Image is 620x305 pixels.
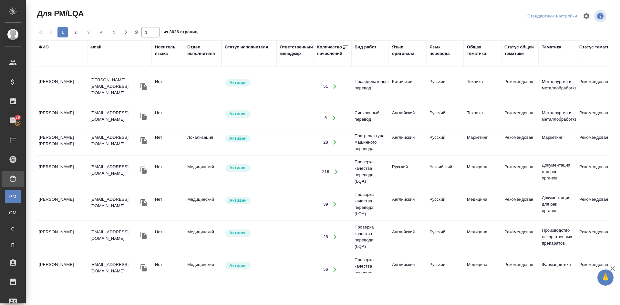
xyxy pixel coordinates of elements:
[539,224,576,250] td: Производство лекарственных препаратов
[90,229,139,242] p: [EMAIL_ADDRESS][DOMAIN_NAME]
[501,107,539,129] td: Рекомендован
[464,193,501,216] td: Медицина
[229,111,247,117] p: Активен
[464,131,501,154] td: Маркетинг
[351,156,389,188] td: Проверка качества перевода (LQA)
[392,44,423,57] div: Язык оригинала
[389,160,426,183] td: Русский
[36,131,87,154] td: [PERSON_NAME] [PERSON_NAME]
[225,261,273,270] div: Рядовой исполнитель: назначай с учетом рейтинга
[36,160,87,183] td: [PERSON_NAME]
[323,266,328,273] div: 56
[389,193,426,216] td: Английский
[389,131,426,154] td: Английский
[152,193,184,216] td: Нет
[225,229,273,238] div: Рядовой исполнитель: назначай с учетом рейтинга
[323,201,328,208] div: 39
[152,160,184,183] td: Нет
[184,193,222,216] td: Медицинский
[464,107,501,129] td: Техника
[501,258,539,281] td: Рекомендован
[90,77,139,96] p: [PERSON_NAME][EMAIL_ADDRESS][DOMAIN_NAME]
[36,75,87,98] td: [PERSON_NAME]
[152,226,184,248] td: Нет
[597,269,614,286] button: 🙏
[355,44,377,50] div: Вид работ
[351,188,389,220] td: Проверка качества перевода (LQA)
[8,226,18,232] span: С
[426,258,464,281] td: Русский
[389,258,426,281] td: Английский
[429,44,460,57] div: Язык перевода
[152,75,184,98] td: Нет
[539,258,576,281] td: Фармацевтика
[501,160,539,183] td: Рекомендован
[39,44,49,50] div: ФИО
[325,115,327,121] div: 6
[90,44,101,50] div: email
[426,131,464,154] td: Русский
[5,190,21,203] a: PM
[90,164,139,177] p: [EMAIL_ADDRESS][DOMAIN_NAME]
[8,242,18,248] span: П
[330,165,343,178] button: Открыть работы
[426,107,464,129] td: Русский
[139,263,149,273] button: Скопировать
[96,29,107,36] span: 4
[539,191,576,217] td: Документация для рег. органов
[83,27,94,37] button: 3
[501,75,539,98] td: Рекомендован
[539,75,576,98] td: Металлургия и металлобработка
[225,78,273,87] div: Рядовой исполнитель: назначай с учетом рейтинга
[184,226,222,248] td: Медицинский
[5,206,21,219] a: CM
[225,196,273,205] div: Рядовой исполнитель: назначай с учетом рейтинга
[426,75,464,98] td: Русский
[5,222,21,235] a: С
[323,234,328,240] div: 28
[229,197,247,204] p: Активен
[229,230,247,236] p: Активен
[139,111,149,121] button: Скопировать
[90,134,139,147] p: [EMAIL_ADDRESS][DOMAIN_NAME]
[539,159,576,185] td: Документация для рег. органов
[90,261,139,274] p: [EMAIL_ADDRESS][DOMAIN_NAME]
[139,198,149,208] button: Скопировать
[600,271,611,284] span: 🙏
[539,131,576,154] td: Маркетинг
[229,135,247,142] p: Активен
[579,44,614,50] div: Статус тематики
[328,198,342,211] button: Открыть работы
[579,8,594,24] span: Настроить таблицу
[139,82,149,91] button: Скопировать
[594,10,608,22] span: Посмотреть информацию
[351,221,389,253] td: Проверка качества перевода (LQA)
[109,29,119,36] span: 5
[323,83,328,90] div: 51
[280,44,313,57] div: Ответственный менеджер
[501,131,539,154] td: Рекомендован
[36,8,84,19] span: Для PM/LQA
[464,75,501,98] td: Техника
[36,258,87,281] td: [PERSON_NAME]
[389,226,426,248] td: Английский
[12,114,24,121] span: 88
[317,44,342,57] div: Количество начислений
[322,168,329,175] div: 216
[139,230,149,240] button: Скопировать
[96,27,107,37] button: 4
[328,263,342,276] button: Открыть работы
[152,107,184,129] td: Нет
[36,107,87,129] td: [PERSON_NAME]
[70,29,81,36] span: 2
[229,79,247,86] p: Активен
[526,11,579,21] div: split button
[152,131,184,154] td: Нет
[139,165,149,175] button: Скопировать
[464,258,501,281] td: Медицина
[36,193,87,216] td: [PERSON_NAME]
[328,80,342,93] button: Открыть работы
[109,27,119,37] button: 5
[83,29,94,36] span: 3
[351,75,389,98] td: Последовательный перевод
